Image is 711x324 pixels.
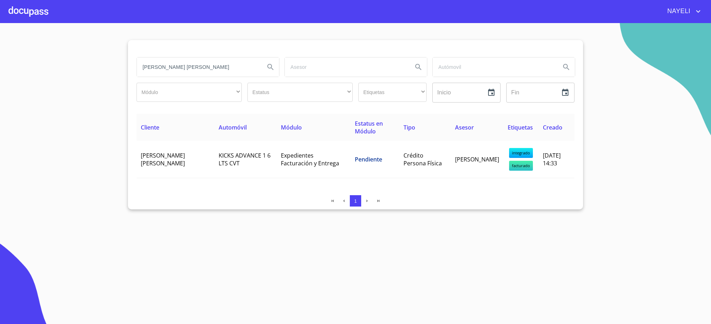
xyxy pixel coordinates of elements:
button: Search [410,59,427,76]
div: ​ [137,83,242,102]
span: Creado [543,123,562,131]
div: ​ [358,83,427,102]
button: 1 [350,195,361,207]
button: account of current user [662,6,702,17]
span: Tipo [403,123,415,131]
input: search [433,57,555,77]
span: Módulo [281,123,302,131]
span: [DATE] 14:33 [543,152,561,167]
span: Cliente [141,123,159,131]
span: Etiquetas [508,123,533,131]
span: Expedientes Facturación y Entrega [281,152,339,167]
span: Asesor [455,123,474,131]
div: ​ [247,83,353,102]
span: 1 [354,198,357,204]
span: facturado [509,161,533,171]
span: Estatus en Módulo [355,120,383,135]
span: [PERSON_NAME] [455,155,499,163]
input: search [137,57,259,77]
span: NAYELI [662,6,694,17]
span: Crédito Persona Física [403,152,442,167]
span: KICKS ADVANCE 1 6 LTS CVT [219,152,271,167]
span: Pendiente [355,155,382,163]
span: [PERSON_NAME] [PERSON_NAME] [141,152,185,167]
button: Search [262,59,279,76]
span: integrado [509,148,533,158]
button: Search [558,59,575,76]
input: search [285,57,407,77]
span: Automóvil [219,123,247,131]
